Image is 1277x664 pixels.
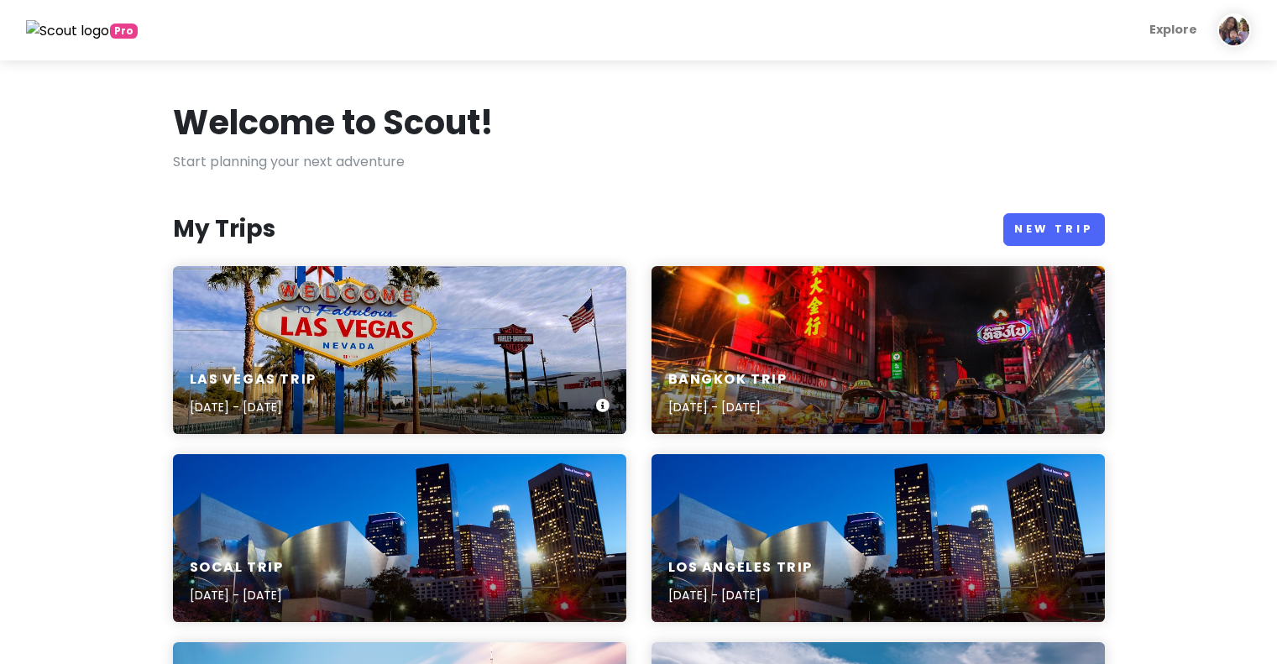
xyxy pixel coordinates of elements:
a: timelapse of city lanscapeLos Angeles Trip[DATE] - [DATE] [652,454,1105,622]
a: welcome to fabulous las vegas nevada signageLas Vegas Trip[DATE] - [DATE] [173,266,626,434]
h6: Bangkok Trip [668,371,788,389]
a: two auto rickshaw on the streetBangkok Trip[DATE] - [DATE] [652,266,1105,434]
h3: My Trips [173,214,275,244]
p: [DATE] - [DATE] [190,398,317,416]
h6: Los Angeles Trip [668,559,814,577]
a: timelapse of city lanscapeSoCal Trip[DATE] - [DATE] [173,454,626,622]
img: User profile [1217,13,1251,47]
a: Pro [26,19,138,41]
a: Explore [1143,13,1204,46]
h6: SoCal Trip [190,559,284,577]
h1: Welcome to Scout! [173,101,494,144]
h6: Las Vegas Trip [190,371,317,389]
p: [DATE] - [DATE] [668,398,788,416]
p: Start planning your next adventure [173,151,1105,173]
img: Scout logo [26,20,110,42]
span: greetings, globetrotter [110,24,138,39]
p: [DATE] - [DATE] [190,586,284,604]
a: New Trip [1003,213,1105,246]
p: [DATE] - [DATE] [668,586,814,604]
